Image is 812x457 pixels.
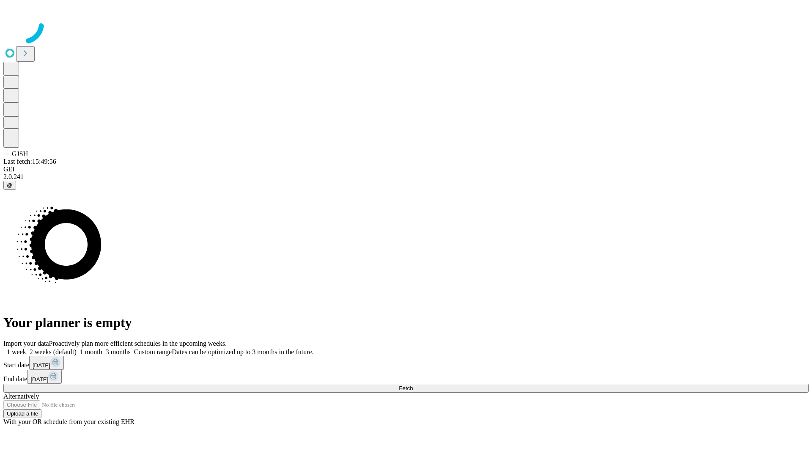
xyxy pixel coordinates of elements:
[7,182,13,188] span: @
[3,181,16,190] button: @
[3,370,809,384] div: End date
[3,158,56,165] span: Last fetch: 15:49:56
[30,348,77,355] span: 2 weeks (default)
[3,393,39,400] span: Alternatively
[134,348,172,355] span: Custom range
[3,315,809,330] h1: Your planner is empty
[3,165,809,173] div: GEI
[3,418,134,425] span: With your OR schedule from your existing EHR
[33,362,50,369] span: [DATE]
[7,348,26,355] span: 1 week
[172,348,313,355] span: Dates can be optimized up to 3 months in the future.
[29,356,64,370] button: [DATE]
[106,348,131,355] span: 3 months
[3,356,809,370] div: Start date
[399,385,413,391] span: Fetch
[30,376,48,383] span: [DATE]
[3,340,49,347] span: Import your data
[3,173,809,181] div: 2.0.241
[3,409,41,418] button: Upload a file
[3,384,809,393] button: Fetch
[12,150,28,157] span: GJSH
[27,370,62,384] button: [DATE]
[49,340,227,347] span: Proactively plan more efficient schedules in the upcoming weeks.
[80,348,102,355] span: 1 month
